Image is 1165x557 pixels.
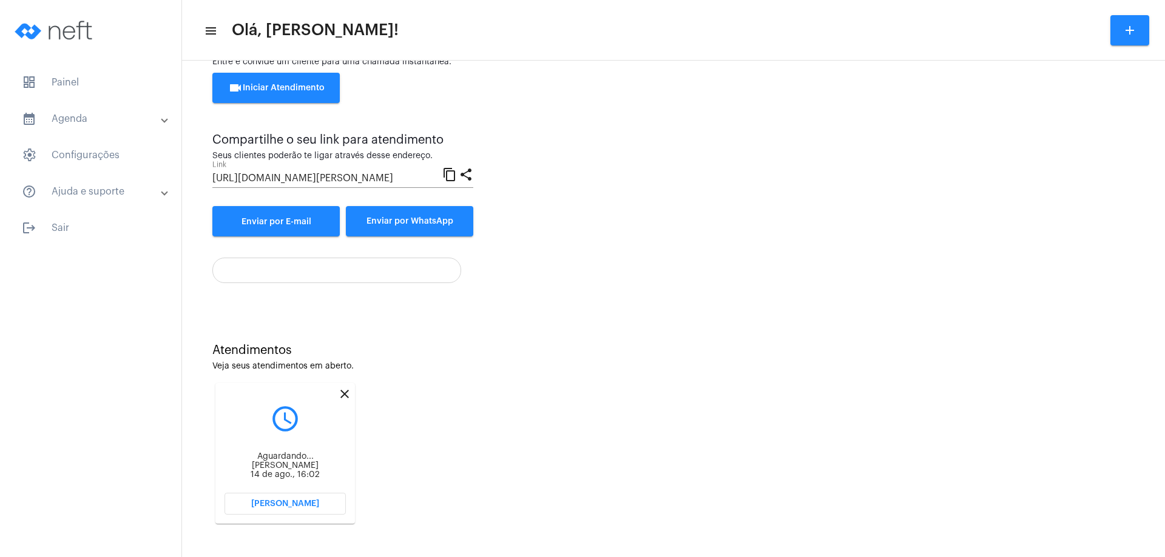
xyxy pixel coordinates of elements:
[212,73,340,103] button: Iniciar Atendimento
[22,184,36,199] mat-icon: sidenav icon
[225,461,346,470] div: [PERSON_NAME]
[212,362,1135,371] div: Veja seus atendimentos em aberto.
[1123,23,1137,38] mat-icon: add
[459,167,473,181] mat-icon: share
[232,21,399,40] span: Olá, [PERSON_NAME]!
[337,387,352,401] mat-icon: close
[228,84,325,92] span: Iniciar Atendimento
[22,221,36,235] mat-icon: sidenav icon
[22,184,162,199] mat-panel-title: Ajuda e suporte
[22,148,36,162] span: sidenav icon
[228,81,243,95] mat-icon: videocam
[225,452,346,461] div: Aguardando...
[22,112,162,126] mat-panel-title: Agenda
[241,218,311,226] span: Enviar por E-mail
[212,58,1135,67] div: Entre e convide um cliente para uma chamada instantânea.
[12,68,169,97] span: Painel
[251,499,319,508] span: [PERSON_NAME]
[22,75,36,90] span: sidenav icon
[10,6,101,55] img: logo-neft-novo-2.png
[212,133,473,147] div: Compartilhe o seu link para atendimento
[366,217,453,225] span: Enviar por WhatsApp
[7,104,181,133] mat-expansion-panel-header: sidenav iconAgenda
[442,167,457,181] mat-icon: content_copy
[212,206,340,236] a: Enviar por E-mail
[225,470,346,479] div: 14 de ago., 16:02
[7,177,181,206] mat-expansion-panel-header: sidenav iconAjuda e suporte
[12,213,169,242] span: Sair
[212,344,1135,357] div: Atendimentos
[212,152,473,161] div: Seus clientes poderão te ligar através desse endereço.
[225,493,346,515] button: [PERSON_NAME]
[204,24,216,38] mat-icon: sidenav icon
[12,141,169,170] span: Configurações
[346,206,473,236] button: Enviar por WhatsApp
[225,404,346,434] mat-icon: query_builder
[22,112,36,126] mat-icon: sidenav icon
